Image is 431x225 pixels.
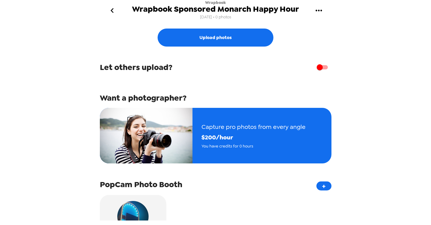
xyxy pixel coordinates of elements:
[100,108,192,163] img: photographer example
[158,29,273,47] button: Upload photos
[103,1,122,20] button: go back
[100,62,172,73] span: Let others upload?
[202,122,306,132] span: Capture pro photos from every angle
[100,179,182,190] span: PopCam Photo Booth
[132,5,299,13] span: Wrapbook Sponsored Monarch Happy Hour
[100,108,331,163] button: Capture pro photos from every angle$200/hourYou have credits for 0 hours
[309,1,329,20] button: gallery menu
[202,132,306,143] span: $ 200 /hour
[200,13,231,21] span: [DATE] • 0 photos
[100,93,186,103] span: Want a photographer?
[202,143,306,150] span: You have credits for 0 hours
[316,181,331,190] button: +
